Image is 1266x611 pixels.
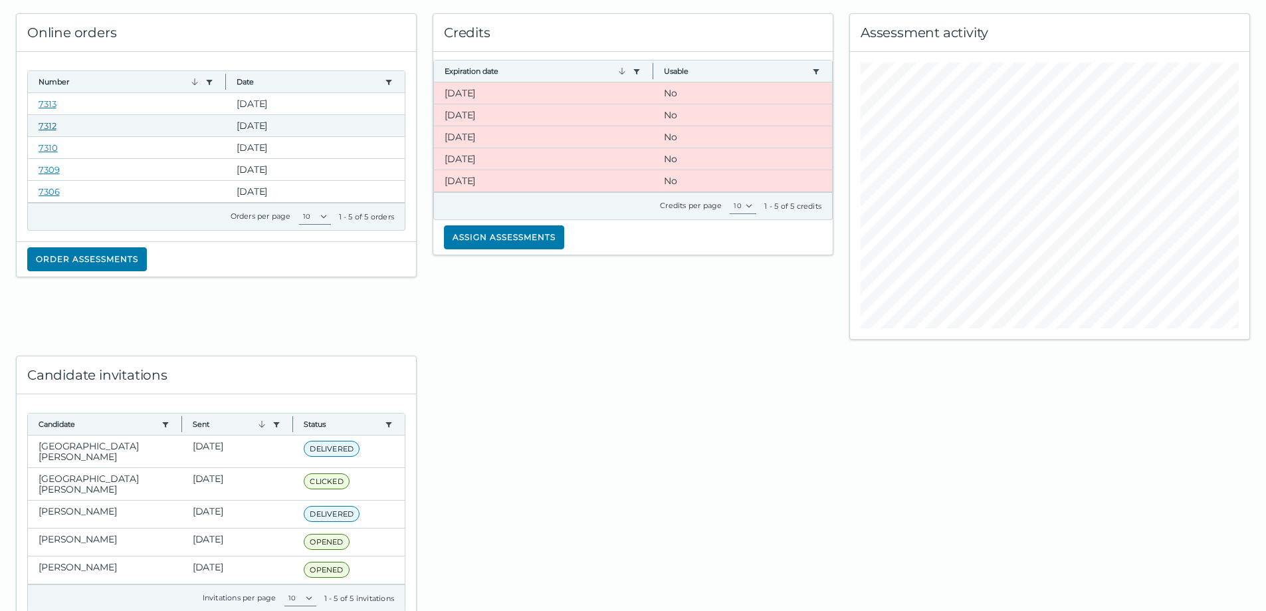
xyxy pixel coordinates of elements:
span: DELIVERED [304,506,360,522]
clr-dg-cell: No [653,170,832,191]
clr-dg-cell: No [653,82,832,104]
clr-dg-cell: [DATE] [226,93,405,114]
button: Column resize handle [649,57,657,85]
div: 1 - 5 of 5 credits [764,201,821,211]
clr-dg-cell: [PERSON_NAME] [28,501,182,528]
button: Column resize handle [221,67,230,96]
div: Credits [433,14,833,52]
button: Usable [664,66,807,76]
a: 7309 [39,164,60,175]
div: 1 - 5 of 5 invitations [324,593,394,604]
clr-dg-cell: [DATE] [226,137,405,158]
a: 7312 [39,120,56,131]
clr-dg-cell: [DATE] [182,556,294,584]
clr-dg-cell: [PERSON_NAME] [28,556,182,584]
clr-dg-cell: [DATE] [226,181,405,202]
clr-dg-cell: No [653,148,832,170]
clr-dg-cell: [DATE] [434,82,653,104]
label: Invitations per page [203,593,276,602]
clr-dg-cell: [GEOGRAPHIC_DATA][PERSON_NAME] [28,435,182,467]
button: Candidate [39,419,156,429]
button: Column resize handle [288,410,297,438]
span: OPENED [304,562,349,578]
clr-dg-cell: [DATE] [182,529,294,556]
span: DELIVERED [304,441,360,457]
clr-dg-cell: [DATE] [434,148,653,170]
label: Credits per page [660,201,722,210]
button: Number [39,76,200,87]
a: 7306 [39,186,60,197]
label: Orders per page [231,211,291,221]
button: Assign assessments [444,225,564,249]
button: Status [304,419,379,429]
clr-dg-cell: [DATE] [226,115,405,136]
button: Column resize handle [177,410,186,438]
a: 7310 [39,142,58,153]
clr-dg-cell: [DATE] [182,435,294,467]
div: Assessment activity [850,14,1249,52]
clr-dg-cell: [DATE] [434,104,653,126]
clr-dg-cell: [DATE] [182,468,294,500]
clr-dg-cell: No [653,104,832,126]
clr-dg-cell: [DATE] [182,501,294,528]
clr-dg-cell: [DATE] [226,159,405,180]
clr-dg-cell: [DATE] [434,170,653,191]
button: Date [237,76,379,87]
div: 1 - 5 of 5 orders [339,211,394,222]
clr-dg-cell: No [653,126,832,148]
button: Expiration date [445,66,627,76]
button: Sent [193,419,268,429]
clr-dg-cell: [GEOGRAPHIC_DATA][PERSON_NAME] [28,468,182,500]
button: Order assessments [27,247,147,271]
span: OPENED [304,534,349,550]
span: CLICKED [304,473,349,489]
div: Online orders [17,14,416,52]
div: Candidate invitations [17,356,416,394]
a: 7313 [39,98,56,109]
clr-dg-cell: [DATE] [434,126,653,148]
clr-dg-cell: [PERSON_NAME] [28,529,182,556]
